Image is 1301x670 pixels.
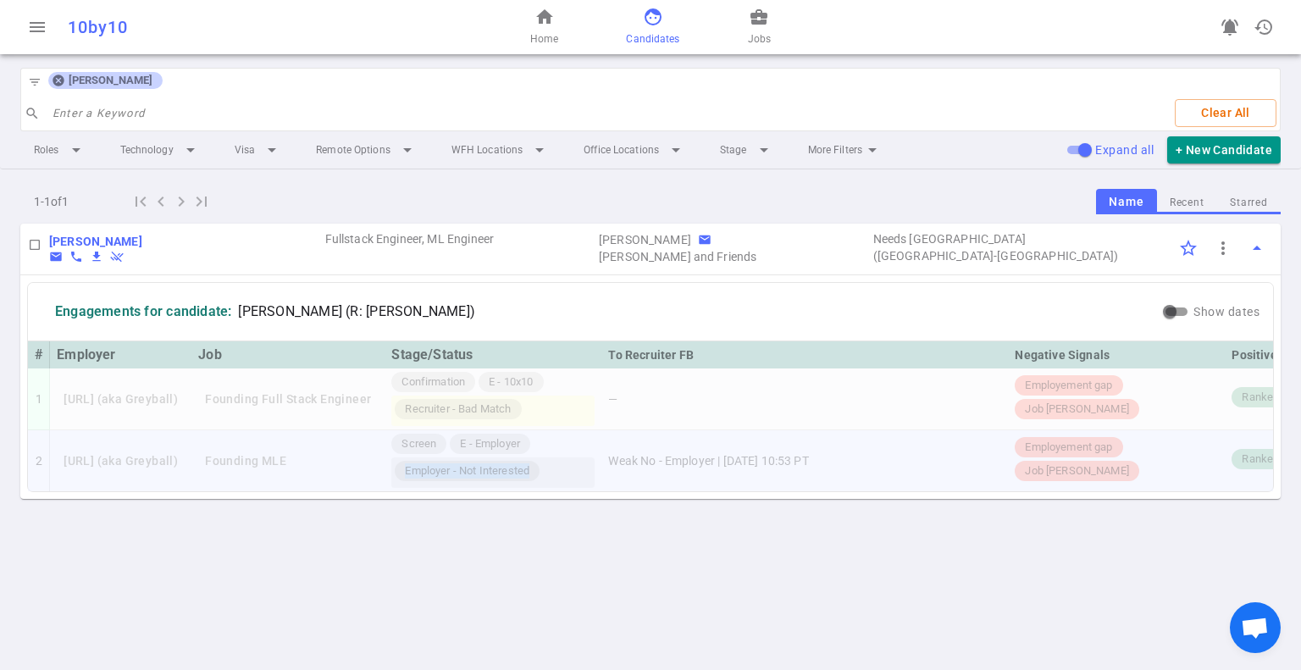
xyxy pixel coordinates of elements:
[794,135,896,165] li: More Filters
[398,401,518,418] span: Recruiter - Bad Match
[62,74,159,87] span: [PERSON_NAME]
[706,135,788,165] li: Stage
[599,248,870,265] span: Agency
[90,250,103,263] button: Download resume
[110,250,124,263] span: remove_done
[1193,305,1259,318] span: Show dates
[49,233,142,250] a: Go to Edit
[395,436,443,452] span: Screen
[191,341,385,368] th: Job
[534,7,555,27] span: home
[872,224,1146,266] td: Visa
[1167,136,1281,164] button: + New Candidate
[748,7,771,47] a: Jobs
[385,341,601,368] th: Stage/Status
[1213,238,1233,258] span: more_vert
[302,135,431,165] li: Remote Options
[601,430,1008,491] td: Weak No - Employer | [DATE] 10:53 PT
[110,250,124,263] button: Withdraw candidate
[238,303,475,320] span: [PERSON_NAME] (R: [PERSON_NAME])
[324,224,598,266] td: Roles
[395,374,472,390] span: Confirmation
[1254,17,1274,37] span: history
[1145,224,1281,266] td: Options
[68,17,427,37] div: 10by10
[530,7,558,47] a: Home
[69,250,83,263] span: phone
[1213,10,1247,44] a: Go to see announcements
[643,7,663,27] span: face
[1240,231,1274,265] button: Toggle Expand/Collapse
[28,75,42,89] span: filter_list
[1018,440,1119,456] span: Employement gap
[90,250,103,263] i: file_download
[698,233,711,246] span: email
[698,233,711,246] button: Copy Recruiter email
[1018,463,1136,479] span: Job [PERSON_NAME]
[1018,378,1119,394] span: Employement gap
[1230,602,1281,653] a: Open chat
[27,17,47,37] span: menu
[601,368,1008,430] td: —
[453,436,527,452] span: E - Employer
[49,250,63,263] span: email
[608,345,1001,365] div: To Recruiter FB
[626,7,679,47] a: Candidates
[438,135,563,165] li: WFH Locations
[1220,17,1240,37] span: notifications_active
[398,463,536,479] span: Employer - Not Interested
[626,30,679,47] span: Candidates
[1018,401,1136,418] span: Job [PERSON_NAME]
[28,368,50,430] td: 1
[20,188,130,215] div: 1 - 1 of 1
[69,250,83,263] button: Copy Candidate phone
[50,341,191,368] th: Employer
[1157,191,1217,214] button: Recent
[599,231,691,248] div: Recruiter
[28,341,50,368] th: #
[1175,99,1276,127] button: Clear All
[49,250,63,263] button: Copy Candidate email
[1247,10,1281,44] button: Open history
[1096,189,1156,215] button: Name
[749,7,769,27] span: business_center
[20,10,54,44] button: Open menu
[1095,143,1154,157] span: Expand all
[1247,238,1267,258] span: arrow_drop_up
[221,135,296,165] li: Visa
[1015,345,1218,365] div: Negative Signals
[25,106,40,121] span: search
[482,374,540,390] span: E - 10x10
[530,30,558,47] span: Home
[55,303,231,320] div: Engagements for candidate:
[1217,191,1281,214] button: Starred
[107,135,214,165] li: Technology
[570,135,700,165] li: Office Locations
[1171,230,1206,266] div: Click to Starred
[20,135,100,165] li: Roles
[28,430,50,491] td: 2
[748,30,771,47] span: Jobs
[49,235,142,248] b: [PERSON_NAME]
